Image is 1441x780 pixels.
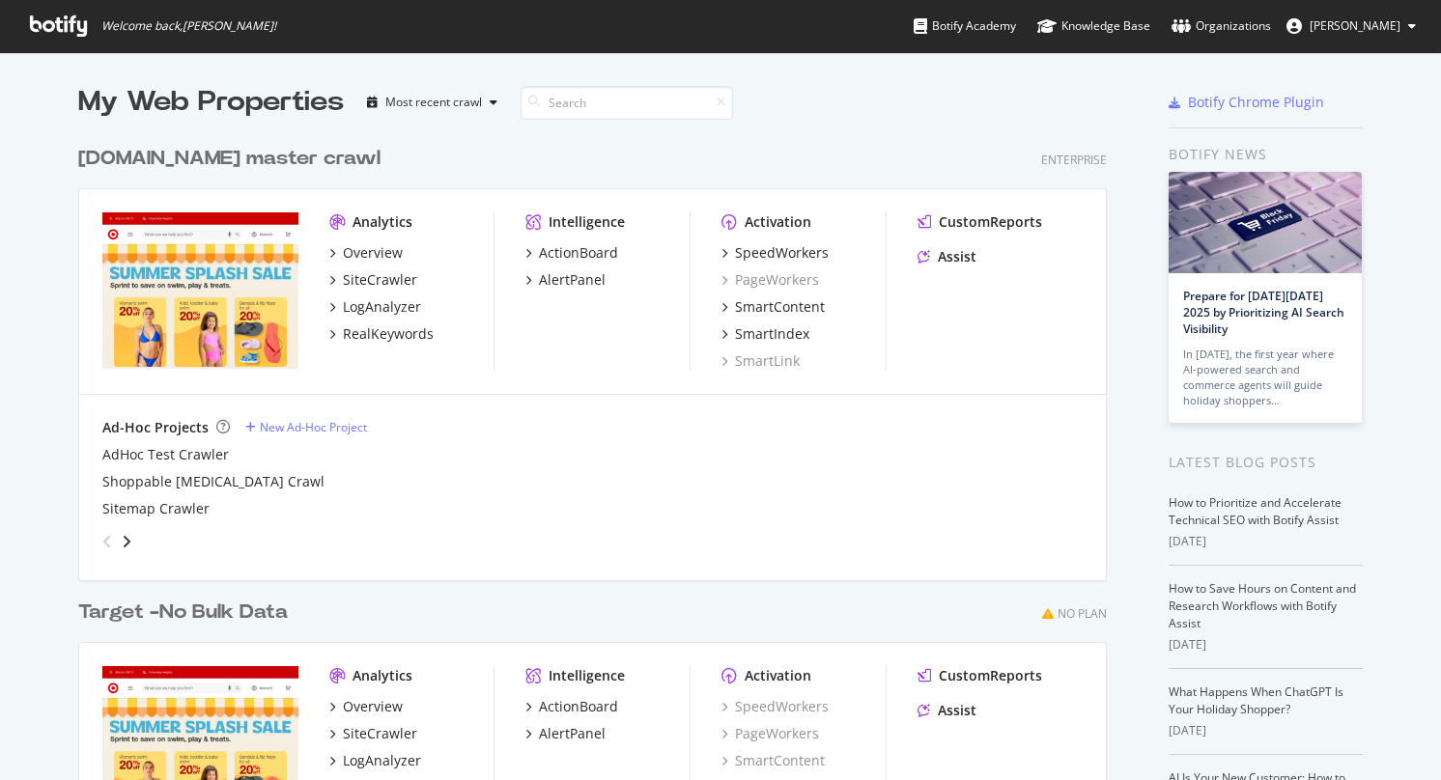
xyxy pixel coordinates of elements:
a: SpeedWorkers [721,243,829,263]
div: Overview [343,243,403,263]
div: Botify news [1169,144,1363,165]
div: Most recent crawl [385,97,482,108]
span: Noah Turner [1310,17,1400,34]
a: ActionBoard [525,243,618,263]
a: What Happens When ChatGPT Is Your Holiday Shopper? [1169,683,1343,717]
img: www.target.com [102,212,298,369]
div: Intelligence [549,212,625,232]
div: RealKeywords [343,324,434,344]
a: Target -No Bulk Data [78,599,296,627]
div: CustomReports [939,666,1042,685]
a: CustomReports [918,212,1042,232]
div: Botify Academy [914,16,1016,36]
div: angle-left [95,526,120,557]
div: Botify Chrome Plugin [1188,93,1324,112]
div: Ad-Hoc Projects [102,418,209,437]
a: Prepare for [DATE][DATE] 2025 by Prioritizing AI Search Visibility [1183,288,1344,337]
a: SmartContent [721,751,825,770]
div: SmartContent [735,297,825,317]
div: New Ad-Hoc Project [260,419,367,435]
div: Knowledge Base [1037,16,1150,36]
div: ActionBoard [539,697,618,716]
div: Assist [938,701,976,720]
div: Assist [938,247,976,266]
div: LogAnalyzer [343,751,421,770]
div: Activation [745,212,811,232]
div: No Plan [1058,605,1107,622]
a: How to Save Hours on Content and Research Workflows with Botify Assist [1169,580,1356,631]
button: [PERSON_NAME] [1271,11,1431,42]
div: Intelligence [549,666,625,685]
div: Overview [343,697,403,716]
div: SpeedWorkers [735,243,829,263]
div: SiteCrawler [343,270,417,290]
a: SpeedWorkers [721,697,829,716]
button: Most recent crawl [359,87,505,118]
div: AlertPanel [539,724,606,743]
a: New Ad-Hoc Project [245,419,367,435]
a: SmartLink [721,351,800,371]
a: AlertPanel [525,724,606,743]
a: Overview [329,243,403,263]
a: Botify Chrome Plugin [1169,93,1324,112]
a: LogAnalyzer [329,297,421,317]
a: AlertPanel [525,270,606,290]
div: [DATE] [1169,722,1363,739]
div: Organizations [1172,16,1271,36]
a: SmartContent [721,297,825,317]
div: Target -No Bulk Data [78,599,288,627]
a: [DOMAIN_NAME] master crawl [78,145,388,173]
div: angle-right [120,532,133,551]
div: Analytics [353,666,412,685]
a: LogAnalyzer [329,751,421,770]
div: [DOMAIN_NAME] master crawl [78,145,381,173]
a: PageWorkers [721,270,819,290]
a: How to Prioritize and Accelerate Technical SEO with Botify Assist [1169,494,1342,528]
div: ActionBoard [539,243,618,263]
a: Assist [918,247,976,266]
div: [DATE] [1169,636,1363,654]
div: CustomReports [939,212,1042,232]
a: Sitemap Crawler [102,499,210,518]
a: ActionBoard [525,697,618,716]
a: PageWorkers [721,724,819,743]
div: Analytics [353,212,412,232]
div: In [DATE], the first year where AI-powered search and commerce agents will guide holiday shoppers… [1183,347,1347,408]
a: AdHoc Test Crawler [102,445,229,464]
div: SiteCrawler [343,724,417,743]
a: RealKeywords [329,324,434,344]
div: My Web Properties [78,83,344,122]
div: Enterprise [1041,152,1107,168]
a: SiteCrawler [329,270,417,290]
img: Prepare for Black Friday 2025 by Prioritizing AI Search Visibility [1169,172,1362,273]
div: LogAnalyzer [343,297,421,317]
a: SiteCrawler [329,724,417,743]
div: AlertPanel [539,270,606,290]
a: Overview [329,697,403,716]
div: SmartIndex [735,324,809,344]
a: SmartIndex [721,324,809,344]
div: Activation [745,666,811,685]
a: Assist [918,701,976,720]
span: Welcome back, [PERSON_NAME] ! [101,18,276,34]
a: CustomReports [918,666,1042,685]
input: Search [521,86,733,120]
div: [DATE] [1169,533,1363,550]
a: Shoppable [MEDICAL_DATA] Crawl [102,472,325,491]
div: Latest Blog Posts [1169,452,1363,473]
